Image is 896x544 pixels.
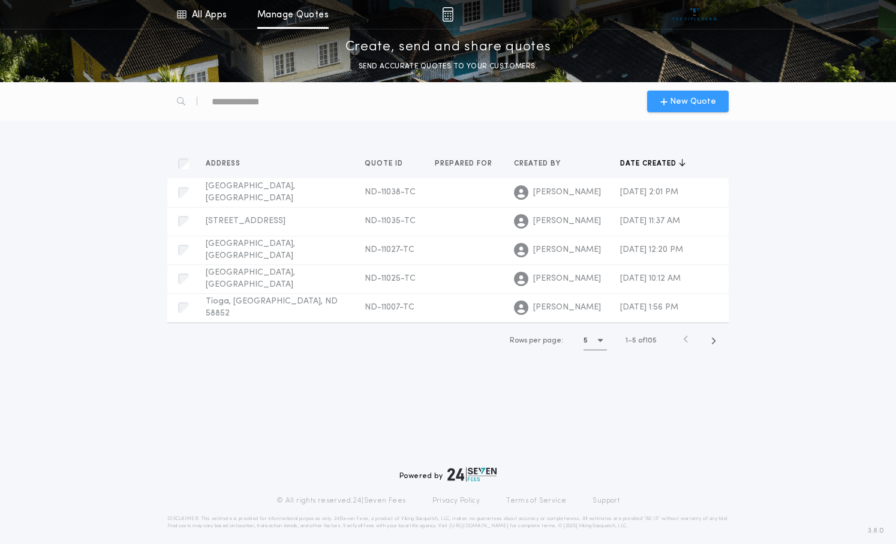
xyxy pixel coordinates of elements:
p: DISCLAIMER: This estimate is provided for informational purposes only. 24|Seven Fees, a product o... [167,515,729,530]
span: [PERSON_NAME] [533,244,601,256]
button: Created by [514,158,570,170]
span: of 105 [638,335,657,346]
span: 5 [632,337,636,344]
button: Date created [620,158,685,170]
span: [GEOGRAPHIC_DATA], [GEOGRAPHIC_DATA] [206,239,295,260]
span: Address [206,159,243,169]
button: Address [206,158,249,170]
button: Quote ID [365,158,412,170]
span: 1 [626,337,628,344]
span: Tioga, [GEOGRAPHIC_DATA], ND 58852 [206,297,338,318]
h1: 5 [584,335,588,347]
button: 5 [584,331,607,350]
span: Prepared for [435,159,495,169]
p: © All rights reserved. 24|Seven Fees [276,496,406,506]
span: [DATE] 2:01 PM [620,188,678,197]
span: [PERSON_NAME] [533,187,601,199]
span: [DATE] 11:37 AM [620,217,680,226]
p: Create, send and share quotes [345,38,551,57]
span: New Quote [670,95,716,108]
span: [DATE] 10:12 AM [620,274,681,283]
div: Powered by [399,467,497,482]
a: Terms of Service [506,496,566,506]
span: Date created [620,159,679,169]
span: 3.8.0 [868,525,884,536]
img: vs-icon [672,8,717,20]
a: Support [593,496,620,506]
img: logo [447,467,497,482]
span: ND-11027-TC [365,245,414,254]
span: Created by [514,159,563,169]
span: Quote ID [365,159,405,169]
span: ND-11007-TC [365,303,414,312]
span: [STREET_ADDRESS] [206,217,285,226]
span: [GEOGRAPHIC_DATA], [GEOGRAPHIC_DATA] [206,182,295,203]
button: New Quote [647,91,729,112]
span: [DATE] 1:56 PM [620,303,678,312]
span: [PERSON_NAME] [533,273,601,285]
p: SEND ACCURATE QUOTES TO YOUR CUSTOMERS. [359,61,537,73]
span: [DATE] 12:20 PM [620,245,683,254]
span: [PERSON_NAME] [533,302,601,314]
span: ND-11025-TC [365,274,416,283]
span: ND-11038-TC [365,188,416,197]
span: Rows per page: [510,337,563,344]
span: ND-11035-TC [365,217,416,226]
a: [URL][DOMAIN_NAME] [449,524,509,528]
span: [PERSON_NAME] [533,215,601,227]
a: Privacy Policy [432,496,480,506]
img: img [442,7,453,22]
span: [GEOGRAPHIC_DATA], [GEOGRAPHIC_DATA] [206,268,295,289]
